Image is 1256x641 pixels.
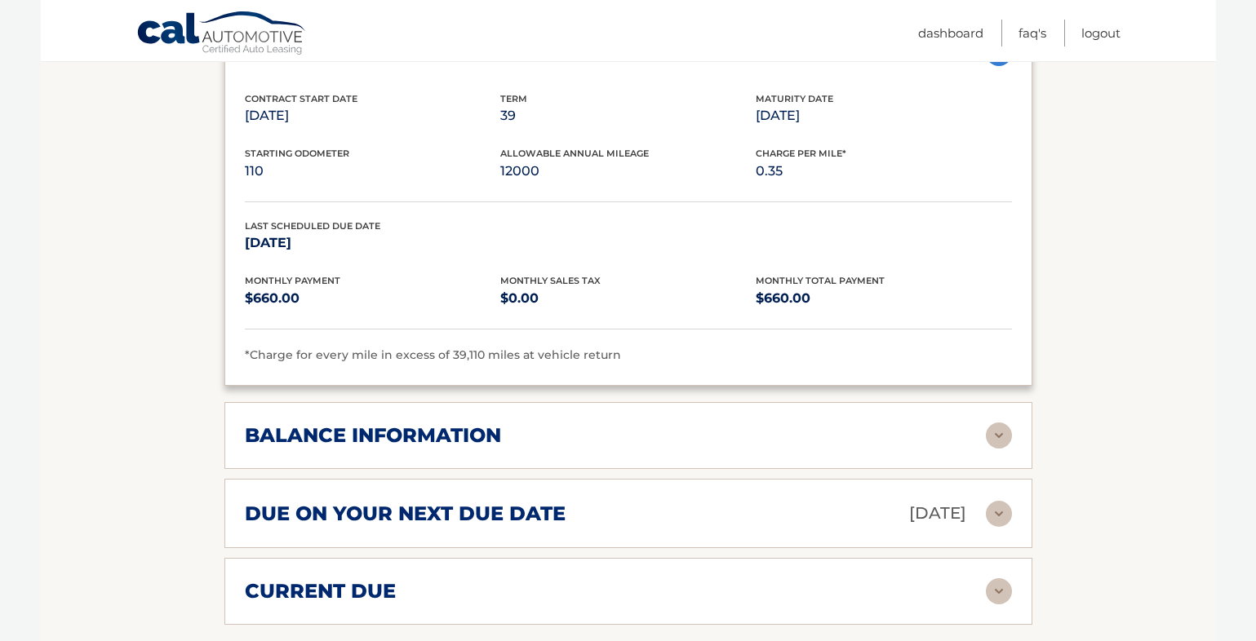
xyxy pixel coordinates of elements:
[245,275,340,286] span: Monthly Payment
[245,287,500,310] p: $660.00
[500,93,527,104] span: Term
[500,275,601,286] span: Monthly Sales Tax
[245,423,501,448] h2: balance information
[245,232,500,254] p: [DATE]
[245,104,500,127] p: [DATE]
[1081,20,1121,46] a: Logout
[986,422,1012,449] img: accordion-rest.svg
[245,347,621,362] span: *Charge for every mile in excess of 39,110 miles at vehicle return
[756,287,1011,310] p: $660.00
[909,499,966,528] p: [DATE]
[500,148,649,159] span: Allowable Annual Mileage
[245,148,349,159] span: Starting Odometer
[245,502,566,526] h2: due on your next due date
[245,160,500,183] p: 110
[756,93,833,104] span: Maturity Date
[756,148,846,159] span: Charge Per Mile*
[500,287,756,310] p: $0.00
[500,160,756,183] p: 12000
[756,160,1011,183] p: 0.35
[986,501,1012,527] img: accordion-rest.svg
[500,104,756,127] p: 39
[245,93,357,104] span: Contract Start Date
[756,275,885,286] span: Monthly Total Payment
[918,20,983,46] a: Dashboard
[756,104,1011,127] p: [DATE]
[1019,20,1046,46] a: FAQ's
[136,11,308,58] a: Cal Automotive
[986,578,1012,604] img: accordion-rest.svg
[245,220,380,232] span: Last Scheduled Due Date
[245,579,396,603] h2: current due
